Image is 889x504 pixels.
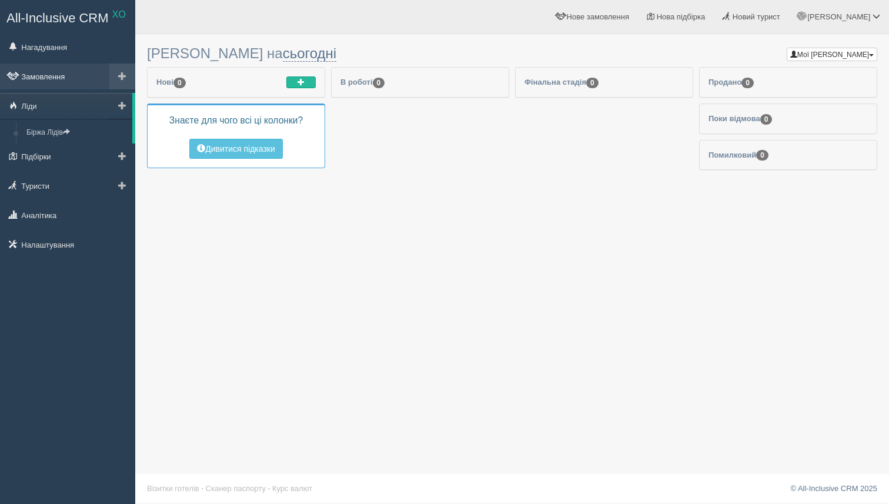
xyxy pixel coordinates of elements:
[112,9,126,19] sup: XO
[1,1,135,33] a: All-Inclusive CRM XO
[156,78,186,86] span: Нові
[268,484,270,493] span: ·
[173,78,186,88] span: 0
[760,114,773,125] span: 0
[790,484,877,493] a: © All-Inclusive CRM 2025
[373,78,385,88] span: 0
[147,46,877,61] h3: [PERSON_NAME] на
[733,12,780,21] span: Новий турист
[283,45,337,62] a: сьогодні
[756,150,768,161] span: 0
[524,78,599,86] span: Фінальна стадія
[708,78,754,86] span: Продано
[272,484,312,493] a: Курс валют
[657,12,706,21] span: Нова підбірка
[169,115,303,125] span: Знаєте для чого всі ці колонки?
[340,78,385,86] span: В роботі
[21,122,132,143] a: Біржа Лідів
[787,48,877,61] button: Мої [PERSON_NAME]
[741,78,754,88] span: 0
[708,114,772,123] span: Поки відмова
[708,151,768,159] span: Помилковий
[6,11,109,25] span: All-Inclusive CRM
[147,484,199,493] a: Візитки готелів
[206,484,266,493] a: Сканер паспорту
[807,12,870,21] span: [PERSON_NAME]
[567,12,629,21] span: Нове замовлення
[201,484,203,493] span: ·
[189,139,283,159] button: Дивитися підказки
[586,78,599,88] span: 0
